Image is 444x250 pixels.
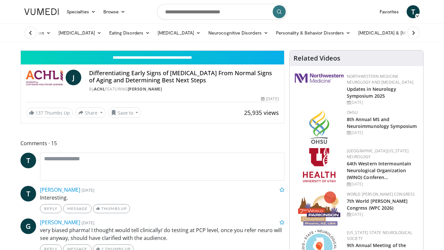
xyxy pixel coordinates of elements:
a: 8th Annual MS and Neuroimmunology Symposium [347,116,417,129]
span: Comments 15 [20,139,284,147]
img: f6362829-b0a3-407d-a044-59546adfd345.png.150x105_q85_autocrop_double_scale_upscale_version-0.2.png [303,148,335,182]
a: [MEDICAL_DATA] [55,26,105,39]
span: 137 [35,110,43,116]
a: 7th World [PERSON_NAME] Congress (WPC 2026) [347,198,408,211]
div: [DATE] [347,181,418,187]
img: 16fe1da8-a9a0-4f15-bd45-1dd1acf19c34.png.150x105_q85_autocrop_double_scale_upscale_version-0.2.png [298,191,340,226]
img: ACHL [26,70,63,85]
a: ACHL [94,86,105,92]
button: Save to [108,107,141,118]
a: 64th Western Intermountain Neurological Organization (WINO) Conferen… [347,160,411,180]
div: [DATE] [347,212,418,217]
button: Share [75,107,106,118]
div: [DATE] [347,130,418,136]
div: By FEATURING [89,86,279,92]
small: [DATE] [82,220,94,226]
a: Favorites [376,5,403,18]
a: Thumbs Up [93,204,130,213]
a: Specialties [63,5,99,18]
a: Updates in Neurology Symposium 2025 [347,86,396,99]
p: very biased pharma! I thought would tell clinically/ do testing at PCP level, once you refer neur... [40,226,284,242]
a: [MEDICAL_DATA] [154,26,204,39]
h4: Related Videos [294,54,340,62]
small: [DATE] [82,187,94,193]
input: Search topics, interventions [157,4,287,20]
a: [PERSON_NAME] [40,219,80,226]
a: World [PERSON_NAME] Congress [347,191,415,197]
img: 2a462fb6-9365-492a-ac79-3166a6f924d8.png.150x105_q85_autocrop_double_scale_upscale_version-0.2.jpg [295,74,344,83]
a: Neurocognitive Disorders [204,26,272,39]
a: OHSU [347,110,358,115]
img: VuMedi Logo [24,8,59,15]
a: T [407,5,420,18]
span: 25,935 views [244,109,279,117]
a: T [20,153,36,168]
div: [DATE] [347,100,418,105]
h4: Differentiating Early Signs of [MEDICAL_DATA] From Normal Signs of Aging and Determining Best Nex... [89,70,279,84]
a: Reply [40,204,62,213]
a: Eating Disorders [105,26,154,39]
a: [PERSON_NAME] [40,186,80,193]
a: Browse [99,5,129,18]
a: 137 Thumbs Up [26,108,73,118]
a: J [66,70,81,85]
p: Interesting. [40,194,284,201]
img: da959c7f-65a6-4fcf-a939-c8c702e0a770.png.150x105_q85_autocrop_double_scale_upscale_version-0.2.png [309,110,329,144]
video-js: Video Player [21,50,284,51]
a: Message [63,204,92,213]
a: Northwestern Medicine Neurology and [MEDICAL_DATA] [347,74,414,85]
a: Personality & Behavior Disorders [272,26,354,39]
a: T [20,186,36,201]
a: G [20,218,36,234]
a: [GEOGRAPHIC_DATA][US_STATE] Neurology [347,148,409,160]
a: [US_STATE] State Neurological Society [347,230,412,241]
div: [DATE] [261,96,279,102]
a: [PERSON_NAME] [128,86,162,92]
